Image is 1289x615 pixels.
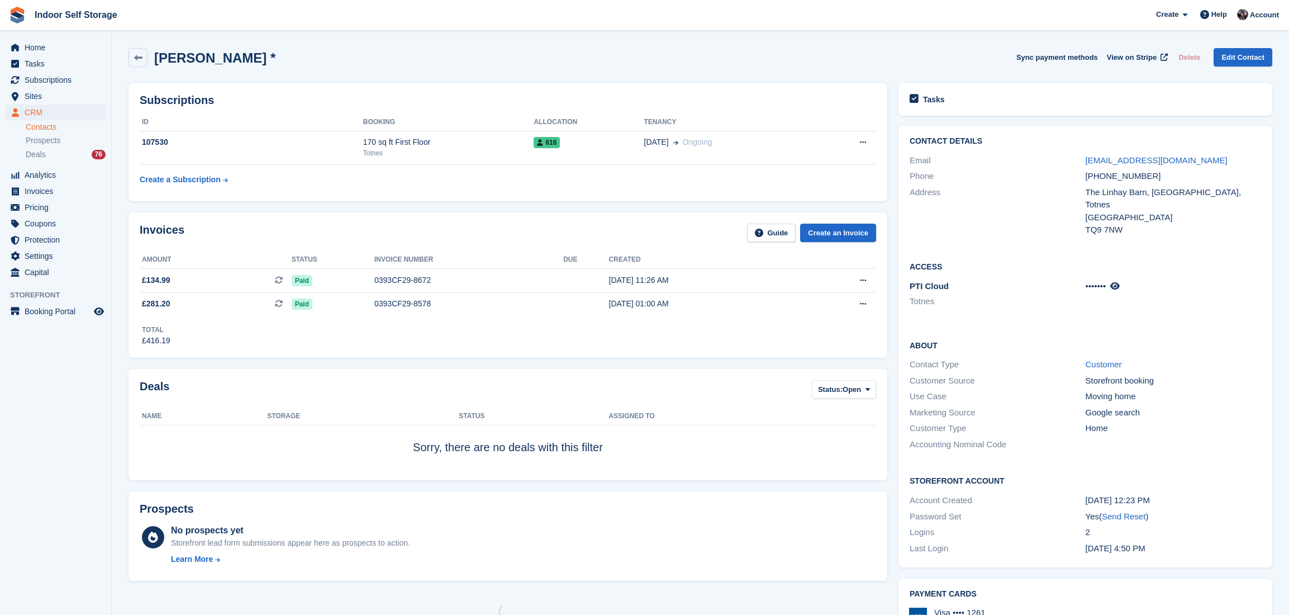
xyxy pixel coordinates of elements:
[800,224,876,242] a: Create an Invoice
[140,136,363,148] div: 107530
[92,305,106,318] a: Preview store
[25,216,92,231] span: Coupons
[6,264,106,280] a: menu
[25,167,92,183] span: Analytics
[1086,406,1262,419] div: Google search
[140,94,876,107] h2: Subscriptions
[26,135,60,146] span: Prospects
[26,149,46,160] span: Deals
[910,590,1261,599] h2: Payment cards
[1086,211,1262,224] div: [GEOGRAPHIC_DATA]
[910,375,1086,387] div: Customer Source
[1214,48,1272,67] a: Edit Contact
[609,275,801,286] div: [DATE] 11:26 AM
[1086,170,1262,183] div: [PHONE_NUMBER]
[374,275,563,286] div: 0393CF29-8672
[292,251,374,269] th: Status
[1086,186,1262,199] div: The Linhay Barn, [GEOGRAPHIC_DATA],
[142,275,170,286] span: £134.99
[747,224,796,242] a: Guide
[26,135,106,146] a: Prospects
[140,251,292,269] th: Amount
[910,281,949,291] span: PTI Cloud
[1237,9,1248,20] img: Sandra Pomeroy
[140,380,169,401] h2: Deals
[171,553,213,565] div: Learn More
[1174,48,1205,67] button: Delete
[92,150,106,159] div: 76
[923,94,945,105] h2: Tasks
[910,475,1261,486] h2: Storefront Account
[1086,359,1122,369] a: Customer
[413,441,603,453] span: Sorry, there are no deals with this filter
[25,264,92,280] span: Capital
[9,7,26,23] img: stora-icon-8386f47178a22dfd0bd8f6a31ec36ba5ce8667c1dd55bd0f319d3a0aa187defe.svg
[1086,198,1262,211] div: Totnes
[1086,422,1262,435] div: Home
[10,290,111,301] span: Storefront
[1086,375,1262,387] div: Storefront booking
[374,298,563,310] div: 0393CF29-8578
[1107,52,1157,63] span: View on Stripe
[609,298,801,310] div: [DATE] 01:00 AM
[910,170,1086,183] div: Phone
[910,137,1261,146] h2: Contact Details
[30,6,122,24] a: Indoor Self Storage
[6,216,106,231] a: menu
[6,200,106,215] a: menu
[910,186,1086,236] div: Address
[910,295,1086,308] li: Totnes
[154,50,275,65] h2: [PERSON_NAME] *
[683,138,712,146] span: Ongoing
[140,408,267,425] th: Name
[1102,512,1145,521] a: Send Reset
[1086,281,1106,291] span: •••••••
[910,406,1086,419] div: Marketing Source
[1102,48,1170,67] a: View on Stripe
[1099,512,1148,521] span: ( )
[292,275,312,286] span: Paid
[1016,48,1098,67] button: Sync payment methods
[25,72,92,88] span: Subscriptions
[812,380,876,399] button: Status: Open
[25,183,92,199] span: Invoices
[6,248,106,264] a: menu
[25,232,92,248] span: Protection
[6,304,106,319] a: menu
[608,408,876,425] th: Assigned to
[910,390,1086,403] div: Use Case
[25,248,92,264] span: Settings
[171,524,410,537] div: No prospects yet
[910,494,1086,507] div: Account Created
[910,510,1086,523] div: Password Set
[6,72,106,88] a: menu
[843,384,861,395] span: Open
[910,154,1086,167] div: Email
[6,167,106,183] a: menu
[25,105,92,120] span: CRM
[363,113,534,131] th: Booking
[910,339,1261,351] h2: About
[140,169,228,190] a: Create a Subscription
[140,224,184,242] h2: Invoices
[6,183,106,199] a: menu
[25,304,92,319] span: Booking Portal
[534,137,560,148] span: 616
[267,408,459,425] th: Storage
[6,105,106,120] a: menu
[563,251,608,269] th: Due
[6,88,106,104] a: menu
[1086,155,1228,165] a: [EMAIL_ADDRESS][DOMAIN_NAME]
[142,335,170,347] div: £416.19
[25,88,92,104] span: Sites
[26,149,106,160] a: Deals 76
[1211,9,1227,20] span: Help
[910,542,1086,555] div: Last Login
[25,40,92,55] span: Home
[6,232,106,248] a: menu
[142,298,170,310] span: £281.20
[363,136,534,148] div: 170 sq ft First Floor
[644,113,817,131] th: Tenancy
[459,408,608,425] th: Status
[140,503,194,515] h2: Prospects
